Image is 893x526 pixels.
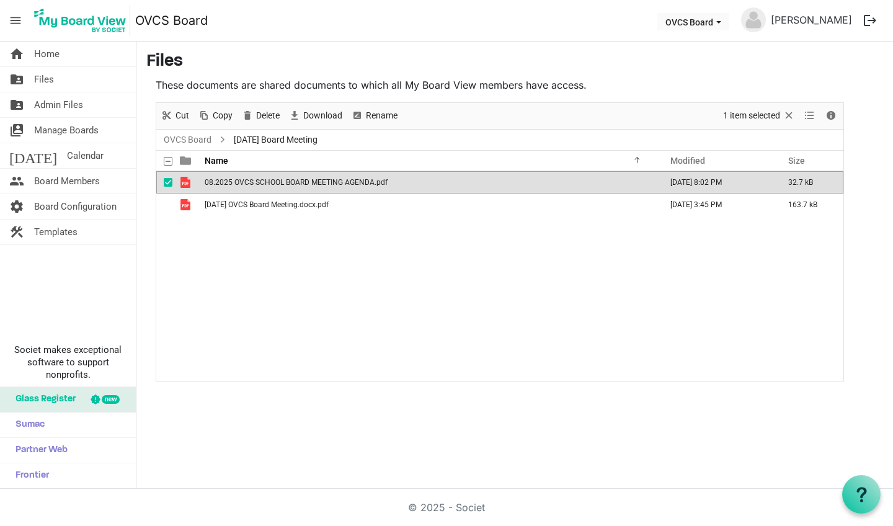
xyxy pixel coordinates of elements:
span: 08.2025 OVCS SCHOOL BOARD MEETING AGENDA.pdf [205,178,388,187]
span: Templates [34,220,78,244]
button: Copy [196,108,235,123]
span: Files [34,67,54,92]
a: © 2025 - Societ [408,501,485,514]
span: Size [788,156,805,166]
td: August 17, 2025 3:45 PM column header Modified [657,194,775,216]
button: View dropdownbutton [802,108,817,123]
div: Download [284,103,347,129]
span: switch_account [9,118,24,143]
span: Sumac [9,412,45,437]
div: Details [820,103,842,129]
div: Delete [237,103,284,129]
td: is template cell column header type [172,194,201,216]
span: Manage Boards [34,118,99,143]
a: OVCS Board [161,132,214,148]
button: Delete [239,108,282,123]
span: 1 item selected [722,108,781,123]
span: menu [4,9,27,32]
div: View [799,103,820,129]
span: [DATE] [9,143,57,168]
td: is template cell column header type [172,171,201,194]
span: Partner Web [9,438,68,463]
td: 08.2025 OVCS SCHOOL BOARD MEETING AGENDA.pdf is template cell column header Name [201,171,657,194]
div: new [102,395,120,404]
span: home [9,42,24,66]
p: These documents are shared documents to which all My Board View members have access. [156,78,844,92]
span: Home [34,42,60,66]
button: OVCS Board dropdownbutton [657,13,729,30]
span: people [9,169,24,194]
button: Details [823,108,840,123]
span: Admin Files [34,92,83,117]
span: folder_shared [9,67,24,92]
img: My Board View Logo [30,5,130,36]
span: Board Members [34,169,100,194]
img: no-profile-picture.svg [741,7,766,32]
div: Rename [347,103,402,129]
span: [DATE] Board Meeting [231,132,320,148]
div: Clear selection [719,103,799,129]
a: [PERSON_NAME] [766,7,857,32]
td: 32.7 kB is template cell column header Size [775,171,843,194]
span: Cut [174,108,190,123]
button: Selection [721,108,797,123]
button: Download [287,108,345,123]
span: Societ makes exceptional software to support nonprofits. [6,344,130,381]
td: checkbox [156,194,172,216]
span: Board Configuration [34,194,117,219]
button: logout [857,7,883,33]
button: Cut [159,108,192,123]
button: Rename [349,108,400,123]
span: construction [9,220,24,244]
span: Download [302,108,344,123]
span: [DATE] OVCS Board Meeting.docx.pdf [205,200,329,209]
td: 163.7 kB is template cell column header Size [775,194,843,216]
td: checkbox [156,171,172,194]
a: My Board View Logo [30,5,135,36]
span: Copy [211,108,234,123]
span: Frontier [9,463,49,488]
span: Calendar [67,143,104,168]
span: Modified [670,156,705,166]
h3: Files [146,51,883,73]
span: Delete [255,108,281,123]
div: Cut [156,103,193,129]
span: Name [205,156,228,166]
span: settings [9,194,24,219]
a: OVCS Board [135,8,208,33]
span: Glass Register [9,387,76,412]
span: folder_shared [9,92,24,117]
td: 2025-07-15 OVCS Board Meeting.docx.pdf is template cell column header Name [201,194,657,216]
span: Rename [365,108,399,123]
td: August 16, 2025 8:02 PM column header Modified [657,171,775,194]
div: Copy [193,103,237,129]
